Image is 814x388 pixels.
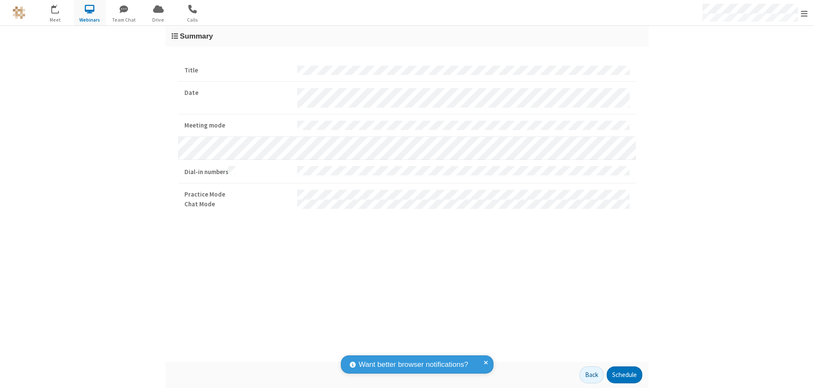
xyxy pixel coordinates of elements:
span: Summary [180,32,213,40]
span: Meet [39,16,71,24]
button: Schedule [607,366,642,383]
span: Team Chat [108,16,140,24]
span: Calls [177,16,209,24]
span: Want better browser notifications? [359,359,468,370]
span: Drive [142,16,174,24]
button: Back [580,366,604,383]
strong: Dial-in numbers [184,166,291,177]
strong: Meeting mode [184,121,291,130]
div: 26 [56,5,64,11]
img: QA Selenium DO NOT DELETE OR CHANGE [13,6,25,19]
strong: Practice Mode [184,190,291,200]
strong: Date [184,88,291,98]
strong: Chat Mode [184,200,291,209]
span: Webinars [74,16,106,24]
iframe: Chat [793,366,808,382]
strong: Title [184,66,291,75]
